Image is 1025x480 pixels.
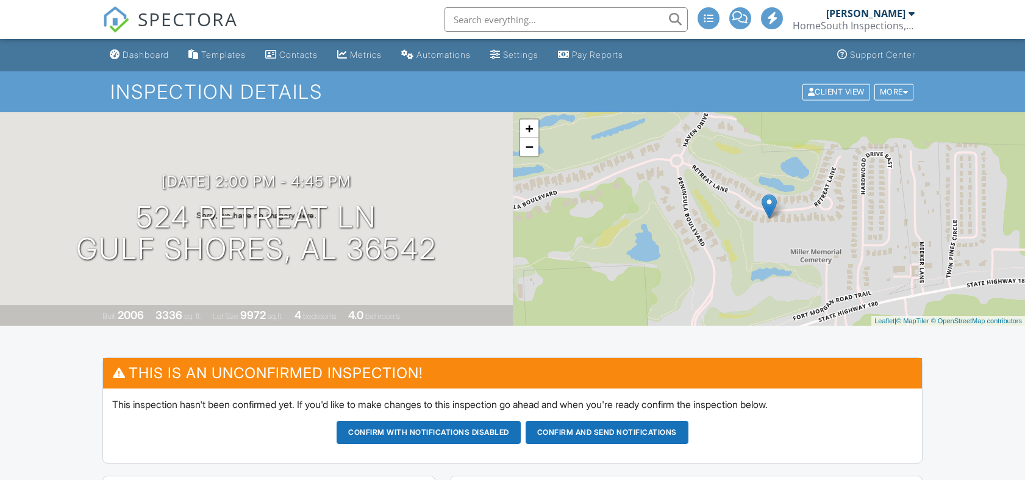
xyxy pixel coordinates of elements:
div: 9972 [240,309,266,321]
a: Contacts [260,44,323,66]
div: Templates [201,49,246,60]
a: Metrics [332,44,387,66]
a: Pay Reports [553,44,628,66]
a: Client View [801,87,873,96]
h1: 524 Retreat Ln Gulf Shores, AL 36542 [76,201,437,266]
div: Dashboard [123,49,169,60]
div: 3336 [155,309,182,321]
div: Contacts [279,49,318,60]
div: Settings [503,49,538,60]
div: Automations [416,49,471,60]
div: HomeSouth Inspections, LLC [793,20,915,32]
a: Templates [184,44,251,66]
h3: This is an Unconfirmed Inspection! [103,358,922,388]
a: Zoom in [520,120,538,138]
a: Settings [485,44,543,66]
div: 2006 [118,309,144,321]
span: SPECTORA [138,6,238,32]
span: sq.ft. [268,312,283,321]
div: More [874,84,914,100]
a: © OpenStreetMap contributors [931,317,1022,324]
span: bathrooms [365,312,400,321]
input: Search everything... [444,7,688,32]
div: | [871,316,1025,326]
a: SPECTORA [102,16,238,42]
a: Support Center [832,44,920,66]
img: The Best Home Inspection Software - Spectora [102,6,129,33]
a: Leaflet [874,317,895,324]
div: 4 [295,309,301,321]
a: © MapTiler [896,317,929,324]
h3: [DATE] 2:00 pm - 4:45 pm [162,173,351,190]
span: bedrooms [303,312,337,321]
a: Dashboard [105,44,174,66]
button: Confirm and send notifications [526,421,688,444]
div: Pay Reports [572,49,623,60]
p: This inspection hasn't been confirmed yet. If you'd like to make changes to this inspection go ah... [112,398,913,411]
div: [PERSON_NAME] [826,7,905,20]
button: Confirm with notifications disabled [337,421,521,444]
h1: Inspection Details [110,81,915,102]
a: Zoom out [520,138,538,156]
div: Client View [802,84,870,100]
a: Automations (Advanced) [396,44,476,66]
span: Built [102,312,116,321]
span: Lot Size [213,312,238,321]
div: Metrics [350,49,382,60]
span: sq. ft. [184,312,201,321]
div: 4.0 [348,309,363,321]
div: Support Center [850,49,915,60]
